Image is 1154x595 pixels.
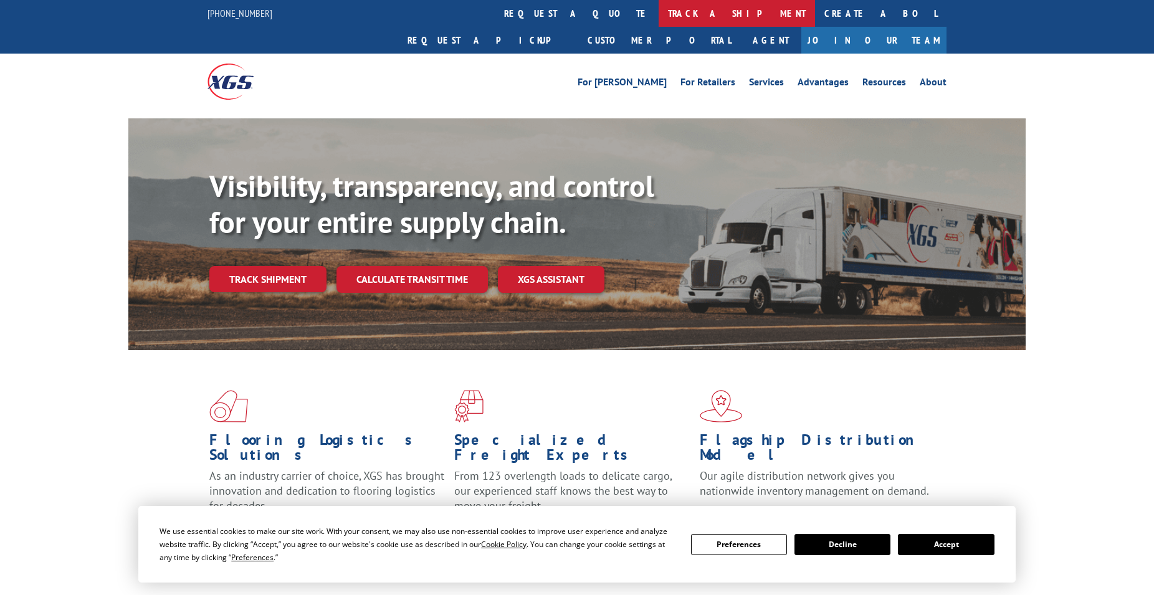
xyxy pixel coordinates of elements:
a: For Retailers [680,77,735,91]
h1: Flagship Distribution Model [700,432,935,469]
button: Preferences [691,534,787,555]
span: Preferences [231,552,274,563]
span: Cookie Policy [481,539,527,550]
a: Resources [862,77,906,91]
a: Request a pickup [398,27,578,54]
a: Customer Portal [578,27,740,54]
a: For [PERSON_NAME] [578,77,667,91]
img: xgs-icon-total-supply-chain-intelligence-red [209,390,248,422]
h1: Specialized Freight Experts [454,432,690,469]
b: Visibility, transparency, and control for your entire supply chain. [209,166,654,241]
div: We use essential cookies to make our site work. With your consent, we may also use non-essential ... [160,525,675,564]
span: Our agile distribution network gives you nationwide inventory management on demand. [700,469,929,498]
a: Agent [740,27,801,54]
a: Services [749,77,784,91]
span: As an industry carrier of choice, XGS has brought innovation and dedication to flooring logistics... [209,469,444,513]
a: Join Our Team [801,27,947,54]
img: xgs-icon-flagship-distribution-model-red [700,390,743,422]
a: Advantages [798,77,849,91]
a: XGS ASSISTANT [498,266,604,293]
p: From 123 overlength loads to delicate cargo, our experienced staff knows the best way to move you... [454,469,690,524]
a: About [920,77,947,91]
a: Track shipment [209,266,327,292]
h1: Flooring Logistics Solutions [209,432,445,469]
button: Decline [794,534,890,555]
button: Accept [898,534,994,555]
a: Calculate transit time [336,266,488,293]
a: [PHONE_NUMBER] [207,7,272,19]
img: xgs-icon-focused-on-flooring-red [454,390,484,422]
div: Cookie Consent Prompt [138,506,1016,583]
